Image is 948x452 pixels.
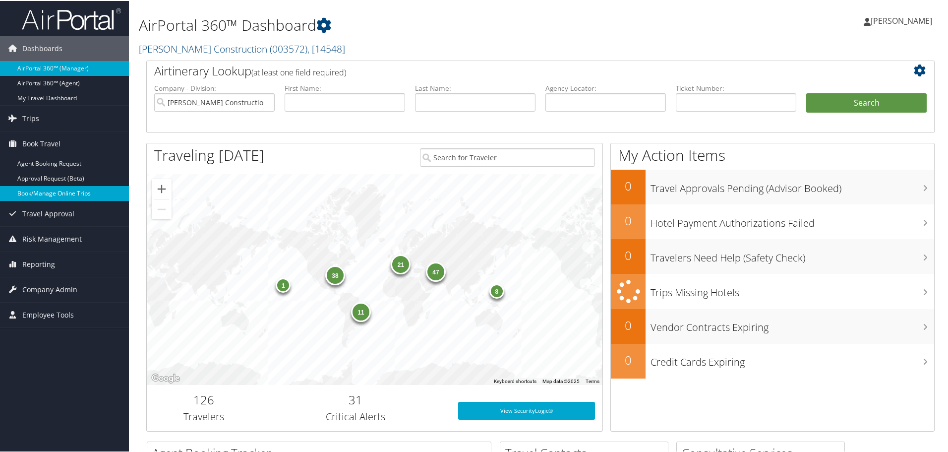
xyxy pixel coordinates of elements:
h2: 0 [611,351,646,368]
a: Terms (opens in new tab) [586,378,599,383]
span: Employee Tools [22,302,74,326]
h1: My Action Items [611,144,934,165]
div: 47 [426,260,446,280]
div: 8 [489,282,504,297]
button: Zoom in [152,178,172,198]
span: Reporting [22,251,55,276]
h3: Credit Cards Expiring [651,349,934,368]
span: Map data ©2025 [542,378,580,383]
span: ( 003572 ) [270,41,307,55]
h2: 0 [611,177,646,194]
h3: Travelers Need Help (Safety Check) [651,245,934,264]
div: 1 [276,277,291,292]
a: Trips Missing Hotels [611,273,934,308]
h3: Critical Alerts [268,409,443,423]
h2: 126 [154,390,253,407]
h3: Hotel Payment Authorizations Failed [651,210,934,229]
span: Company Admin [22,276,77,301]
h2: 0 [611,211,646,228]
h2: 0 [611,316,646,333]
label: Company - Division: [154,82,275,92]
h3: Travel Approvals Pending (Advisor Booked) [651,176,934,194]
div: 38 [325,264,345,284]
label: Ticket Number: [676,82,796,92]
button: Keyboard shortcuts [494,377,536,384]
span: (at least one field required) [251,66,346,77]
img: Google [149,371,182,384]
h2: 0 [611,246,646,263]
span: Book Travel [22,130,60,155]
h3: Travelers [154,409,253,423]
a: View SecurityLogic® [458,401,595,419]
button: Zoom out [152,198,172,218]
h2: Airtinerary Lookup [154,62,861,78]
img: airportal-logo.png [22,6,121,30]
a: [PERSON_NAME] Construction [139,41,345,55]
div: 21 [391,254,411,273]
a: [PERSON_NAME] [864,5,942,35]
span: , [ 14548 ] [307,41,345,55]
h1: Traveling [DATE] [154,144,264,165]
span: Risk Management [22,226,82,251]
a: 0Travel Approvals Pending (Advisor Booked) [611,169,934,203]
h1: AirPortal 360™ Dashboard [139,14,674,35]
span: Trips [22,105,39,130]
input: Search for Traveler [420,147,595,166]
a: 0Hotel Payment Authorizations Failed [611,203,934,238]
a: 0Travelers Need Help (Safety Check) [611,238,934,273]
span: Dashboards [22,35,62,60]
span: Travel Approval [22,200,74,225]
label: First Name: [285,82,405,92]
h3: Vendor Contracts Expiring [651,315,934,333]
label: Agency Locator: [545,82,666,92]
a: Open this area in Google Maps (opens a new window) [149,371,182,384]
button: Search [806,92,927,112]
div: 11 [351,301,370,321]
label: Last Name: [415,82,535,92]
h3: Trips Missing Hotels [651,280,934,299]
a: 0Vendor Contracts Expiring [611,308,934,343]
a: 0Credit Cards Expiring [611,343,934,378]
span: [PERSON_NAME] [871,14,932,25]
h2: 31 [268,390,443,407]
